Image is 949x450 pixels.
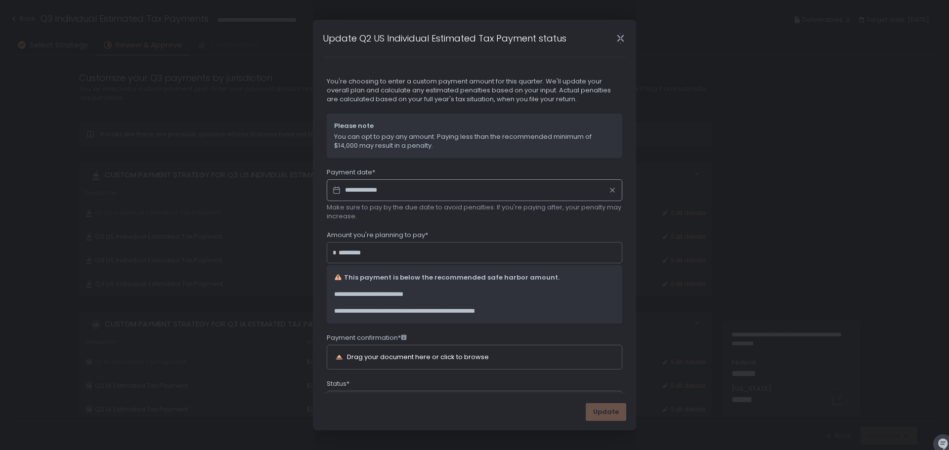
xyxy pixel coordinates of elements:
[327,379,349,388] span: Status*
[327,231,428,240] span: Amount you're planning to pay*
[334,122,615,130] span: Please note
[344,273,560,282] span: This payment is below the recommended safe harbor amount.
[347,354,489,360] div: Drag your document here or click to browse
[327,333,407,342] span: Payment confirmation*
[327,168,375,177] span: Payment date*
[604,33,636,44] div: Close
[327,203,622,221] span: Make sure to pay by the due date to avoid penalties. If you're paying after, your penalty may inc...
[327,77,622,104] span: You're choosing to enter a custom payment amount for this quarter. We'll update your overall plan...
[334,132,615,150] span: You can opt to pay any amount. Paying less than the recommended minimum of $14,000 may result in ...
[327,179,622,201] input: Datepicker input
[323,32,566,45] h1: Update Q2 US Individual Estimated Tax Payment status
[327,391,622,413] div: Search for option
